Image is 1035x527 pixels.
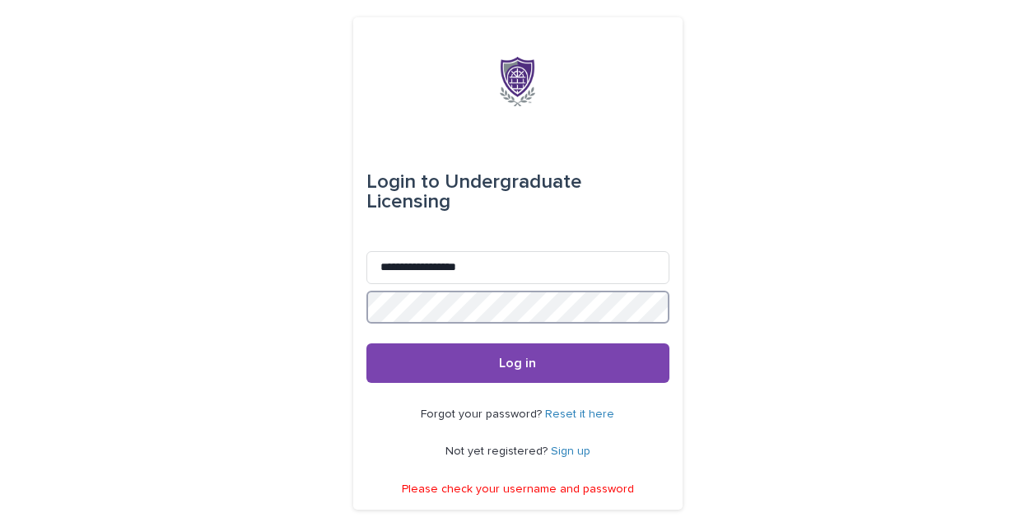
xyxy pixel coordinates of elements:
[402,483,634,497] p: Please check your username and password
[499,357,536,370] span: Log in
[500,57,536,106] img: x6gApCqSSRW4kcS938hP
[366,159,669,225] div: Undergraduate Licensing
[421,408,545,420] span: Forgot your password?
[366,172,440,192] span: Login to
[551,445,590,457] a: Sign up
[445,445,551,457] span: Not yet registered?
[545,408,614,420] a: Reset it here
[366,343,669,383] button: Log in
